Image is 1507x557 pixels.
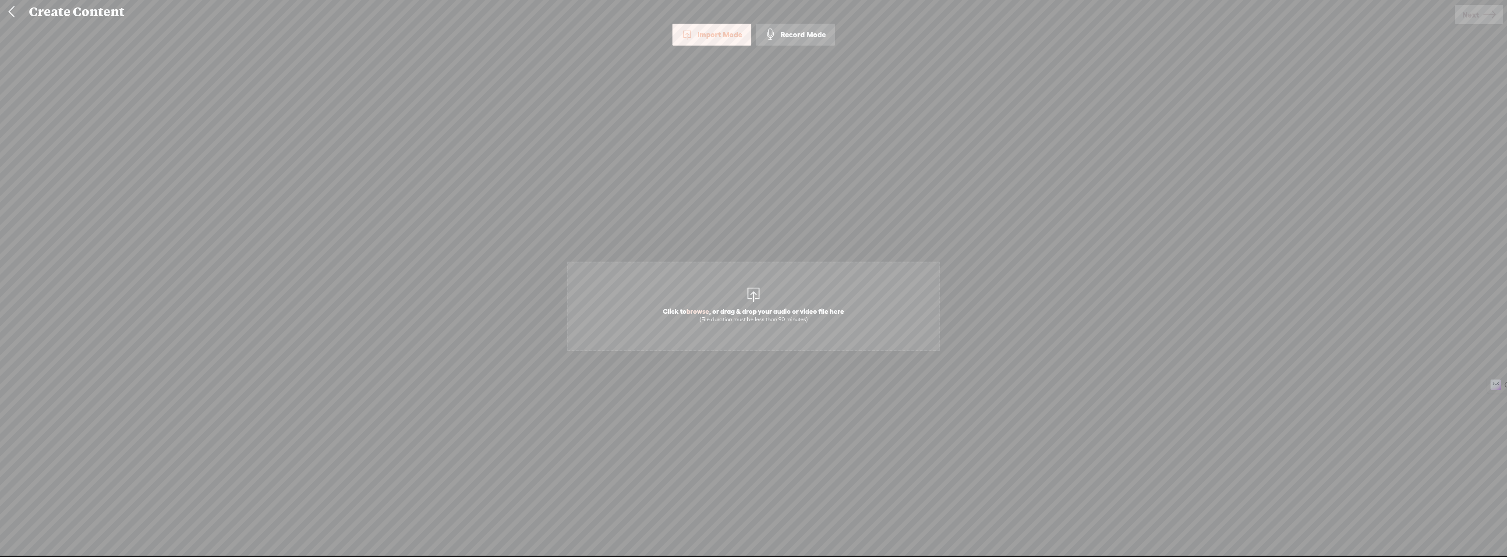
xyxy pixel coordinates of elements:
[686,307,709,315] span: browse
[663,316,844,323] div: (File duration must be less than 90 minutes)
[756,24,835,46] div: Record Mode
[672,24,751,46] div: Import Mode
[1462,4,1479,26] span: Next
[658,302,849,327] span: Click to , or drag & drop your audio or video file here
[23,0,1455,23] div: Create Content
